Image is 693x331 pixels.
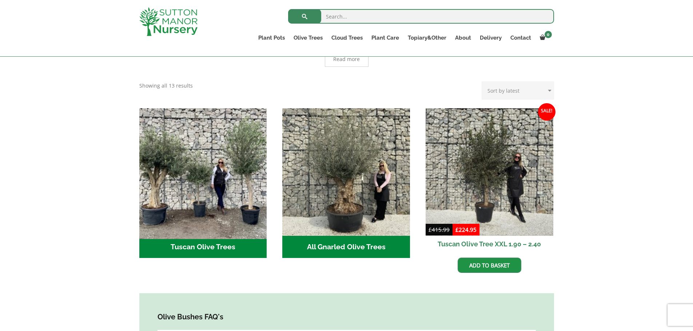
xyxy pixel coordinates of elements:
[139,81,193,90] p: Showing all 13 results
[506,33,535,43] a: Contact
[403,33,451,43] a: Topiary&Other
[455,226,477,233] bdi: 224.95
[535,33,554,43] a: 0
[426,108,553,252] a: Sale! Tuscan Olive Tree XXL 1.90 – 2.40
[158,311,536,323] h4: Olive Bushes FAQ's
[458,258,521,273] a: Add to basket: “Tuscan Olive Tree XXL 1.90 - 2.40”
[482,81,554,100] select: Shop order
[139,108,267,258] a: Visit product category Tuscan Olive Trees
[429,226,432,233] span: £
[136,105,270,239] img: Tuscan Olive Trees
[282,236,410,258] h2: All Gnarled Olive Trees
[455,226,459,233] span: £
[538,103,555,121] span: Sale!
[139,236,267,258] h2: Tuscan Olive Trees
[426,108,553,236] img: Tuscan Olive Tree XXL 1.90 - 2.40
[282,108,410,258] a: Visit product category All Gnarled Olive Trees
[475,33,506,43] a: Delivery
[254,33,289,43] a: Plant Pots
[451,33,475,43] a: About
[327,33,367,43] a: Cloud Trees
[429,226,450,233] bdi: 415.99
[288,9,554,24] input: Search...
[289,33,327,43] a: Olive Trees
[282,108,410,236] img: All Gnarled Olive Trees
[367,33,403,43] a: Plant Care
[426,236,553,252] h2: Tuscan Olive Tree XXL 1.90 – 2.40
[545,31,552,38] span: 0
[333,57,360,62] span: Read more
[139,7,198,36] img: logo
